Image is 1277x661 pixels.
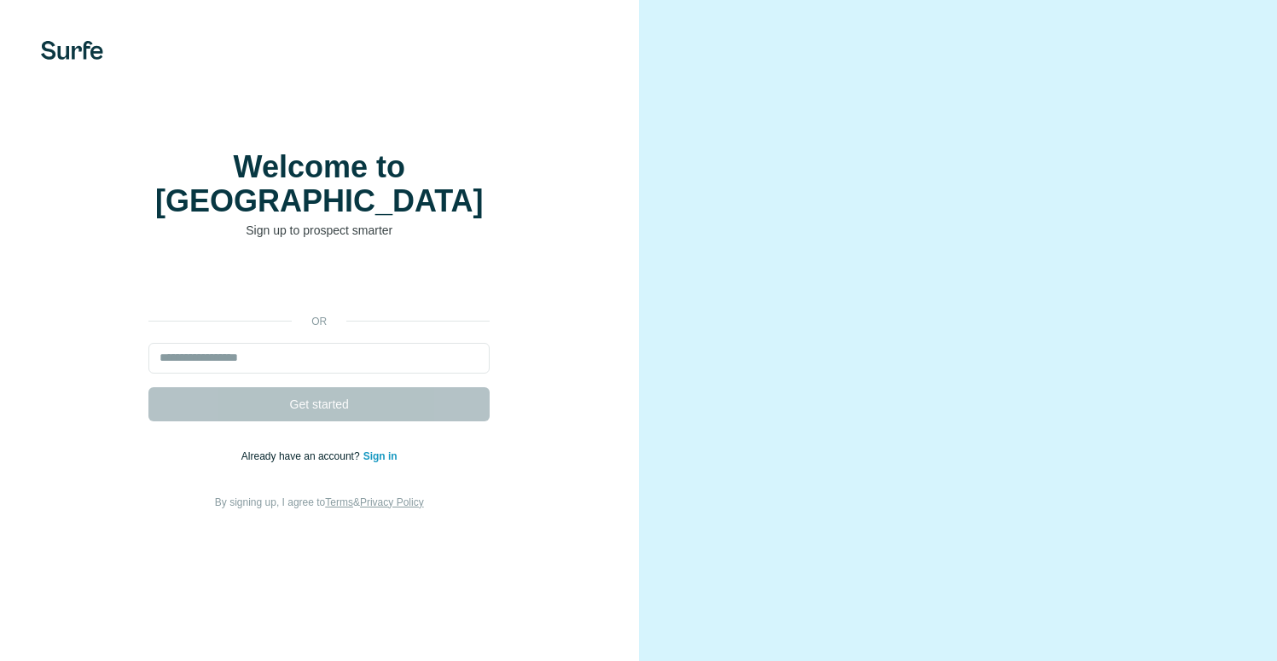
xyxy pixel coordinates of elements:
[148,222,490,239] p: Sign up to prospect smarter
[140,264,498,302] iframe: Sign in with Google Button
[241,450,363,462] span: Already have an account?
[363,450,398,462] a: Sign in
[360,496,424,508] a: Privacy Policy
[41,41,103,60] img: Surfe's logo
[325,496,353,508] a: Terms
[148,150,490,218] h1: Welcome to [GEOGRAPHIC_DATA]
[292,314,346,329] p: or
[215,496,424,508] span: By signing up, I agree to &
